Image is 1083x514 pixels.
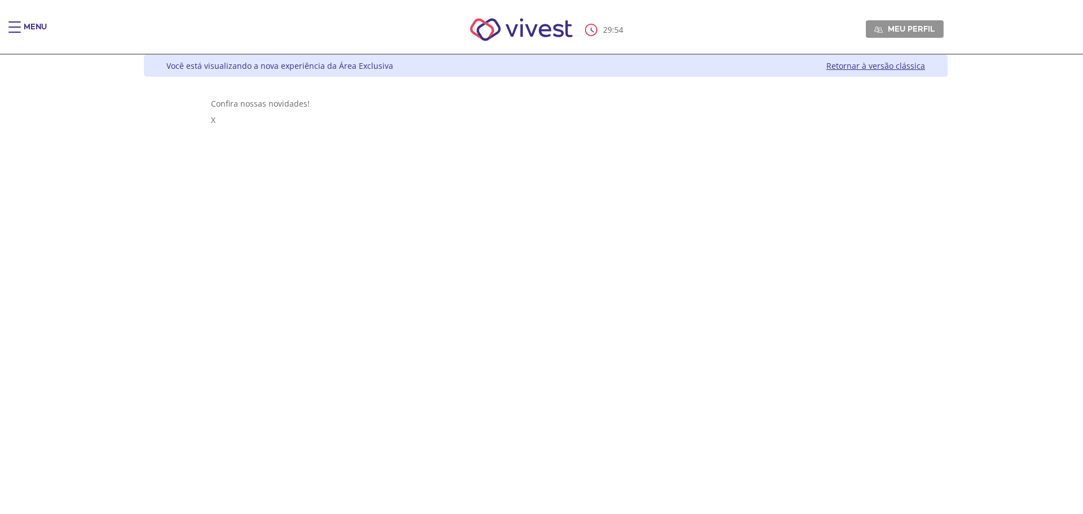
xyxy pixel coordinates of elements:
[888,24,935,34] span: Meu perfil
[585,24,626,36] div: :
[211,115,215,125] span: X
[211,98,881,109] div: Confira nossas novidades!
[24,21,47,44] div: Menu
[135,55,948,514] div: Vivest
[614,24,623,35] span: 54
[826,60,925,71] a: Retornar à versão clássica
[866,20,944,37] a: Meu perfil
[166,60,393,71] div: Você está visualizando a nova experiência da Área Exclusiva
[457,6,585,54] img: Vivest
[603,24,612,35] span: 29
[874,25,883,34] img: Meu perfil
